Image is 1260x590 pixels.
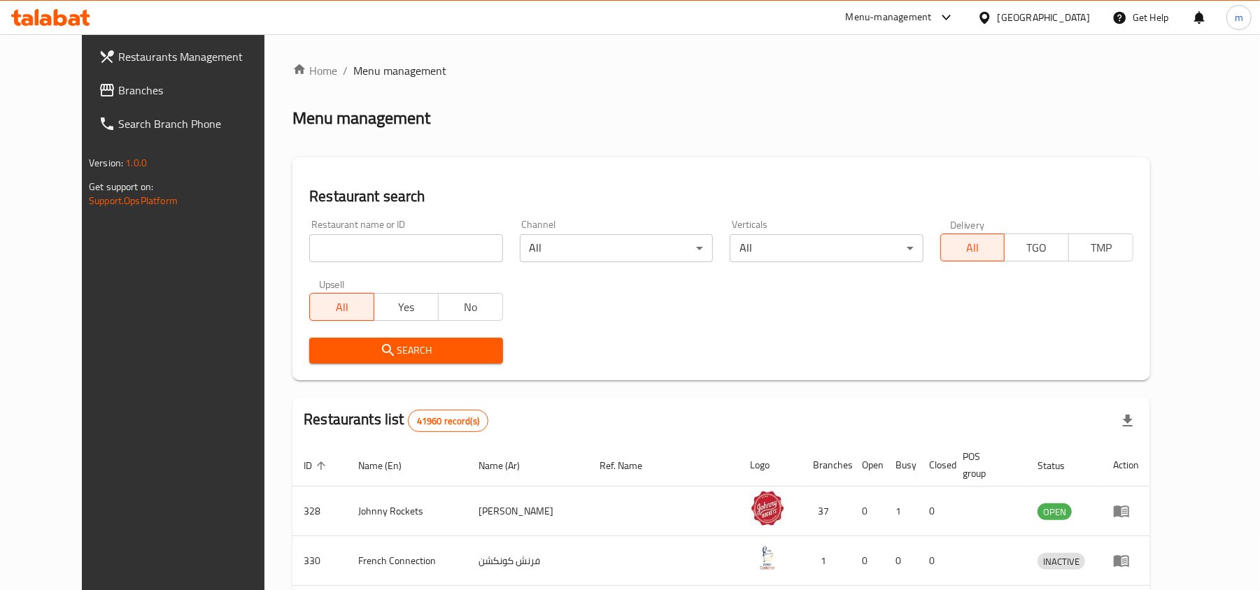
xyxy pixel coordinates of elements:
div: Export file [1111,404,1145,438]
span: Status [1038,457,1083,474]
span: ID [304,457,330,474]
button: No [438,293,503,321]
div: Menu [1113,552,1139,569]
span: Version: [89,154,123,172]
h2: Restaurants list [304,409,488,432]
td: 0 [851,536,884,586]
span: Yes [380,297,433,317]
a: Search Branch Phone [87,107,292,141]
div: All [520,234,713,262]
th: Action [1102,444,1150,487]
span: POS group [963,448,1010,482]
span: Restaurants Management [118,48,281,65]
div: Menu [1113,503,1139,519]
th: Closed [918,444,951,487]
span: TGO [1010,238,1063,258]
span: Name (En) [358,457,420,474]
label: Upsell [319,279,345,289]
button: All [940,233,1005,261]
td: Johnny Rockets [347,487,467,536]
a: Restaurants Management [87,40,292,73]
td: 328 [292,487,347,536]
th: Logo [739,444,802,487]
td: 0 [918,487,951,536]
span: INACTIVE [1038,554,1085,570]
span: Menu management [353,62,446,79]
h2: Restaurant search [309,186,1133,207]
a: Branches [87,73,292,107]
span: OPEN [1038,504,1072,520]
span: Search Branch Phone [118,115,281,132]
span: 1.0.0 [125,154,147,172]
nav: breadcrumb [292,62,1150,79]
td: [PERSON_NAME] [467,487,589,536]
span: All [316,297,369,317]
label: Delivery [950,220,985,229]
div: Menu-management [846,9,932,26]
a: Support.OpsPlatform [89,192,178,210]
button: Yes [374,293,439,321]
td: فرنش كونكشن [467,536,589,586]
span: Search [320,342,491,359]
td: 0 [851,487,884,536]
button: TMP [1068,233,1133,261]
th: Open [851,444,884,487]
img: Johnny Rockets [750,491,785,526]
div: Total records count [408,410,488,432]
div: INACTIVE [1038,553,1085,570]
span: All [947,238,1000,258]
button: TGO [1004,233,1069,261]
td: 330 [292,536,347,586]
td: 0 [918,536,951,586]
span: No [444,297,497,317]
span: Ref. Name [600,457,661,474]
li: / [343,62,348,79]
td: 1 [884,487,918,536]
td: 37 [802,487,851,536]
a: Home [292,62,337,79]
td: French Connection [347,536,467,586]
th: Branches [802,444,851,487]
span: m [1235,10,1243,25]
td: 0 [884,536,918,586]
button: All [309,293,374,321]
span: Branches [118,82,281,99]
input: Search for restaurant name or ID.. [309,234,502,262]
span: Name (Ar) [479,457,538,474]
div: All [730,234,923,262]
span: 41960 record(s) [409,415,488,428]
th: Busy [884,444,918,487]
span: Get support on: [89,178,153,196]
button: Search [309,338,502,364]
div: [GEOGRAPHIC_DATA] [998,10,1090,25]
span: TMP [1075,238,1128,258]
td: 1 [802,536,851,586]
img: French Connection [750,540,785,575]
h2: Menu management [292,107,430,129]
